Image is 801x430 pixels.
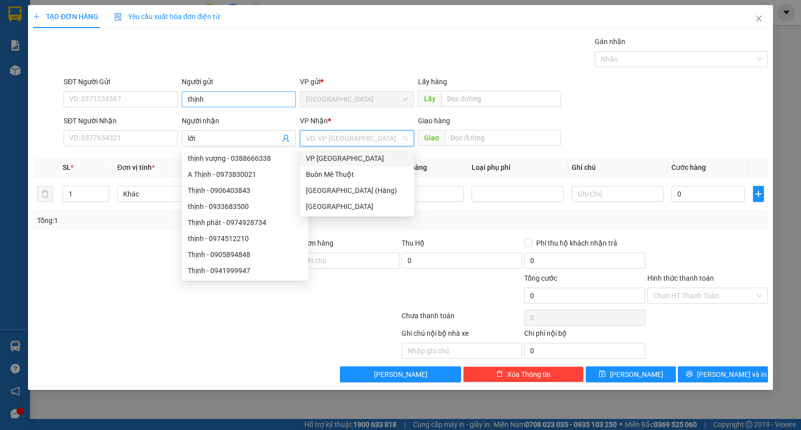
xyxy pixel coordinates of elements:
[418,78,447,86] span: Lấy hàng
[507,369,551,380] span: Xóa Thông tin
[402,328,522,343] div: Ghi chú nội bộ nhà xe
[123,186,203,201] span: Khác
[418,130,445,146] span: Giao
[418,91,441,107] span: Lấy
[402,343,522,359] input: Nhập ghi chú
[188,185,302,196] div: Thịnh - 0906403843
[306,92,408,107] span: Sài Gòn
[586,366,676,382] button: save[PERSON_NAME]
[37,186,53,202] button: delete
[117,163,155,171] span: Đơn vị tính
[441,91,562,107] input: Dọc đường
[753,186,764,202] button: plus
[114,13,220,21] span: Yêu cầu xuất hóa đơn điện tử
[300,150,414,166] div: VP Nha Trang
[279,253,399,269] input: Ghi chú đơn hàng
[678,366,768,382] button: printer[PERSON_NAME] và In
[745,5,773,33] button: Close
[182,115,296,126] div: Người nhận
[755,15,763,23] span: close
[63,163,71,171] span: SL
[182,182,308,198] div: Thịnh - 0906403843
[306,169,408,180] div: Buôn Mê Thuột
[182,198,308,214] div: thịnh - 0933683500
[188,233,302,244] div: thịnh - 0974512210
[532,238,621,249] span: Phí thu hộ khách nhận trả
[182,150,308,166] div: thịnh vượng - 0388666338
[400,310,523,328] div: Chưa thanh toán
[572,186,664,202] input: Ghi Chú
[697,369,767,380] span: [PERSON_NAME] và In
[188,153,302,164] div: thịnh vượng - 0388666338
[647,274,714,282] label: Hình thức thanh toán
[37,215,310,226] div: Tổng: 1
[188,249,302,260] div: Thịnh - 0905894848
[300,182,414,198] div: Đà Nẵng (Hàng)
[182,263,308,279] div: Thịnh - 0941999947
[188,265,302,276] div: Thịnh - 0941999947
[524,274,557,282] span: Tổng cước
[524,328,645,343] div: Chi phí nội bộ
[182,76,296,87] div: Người gửi
[599,370,606,378] span: save
[390,186,464,202] input: 0
[188,201,302,212] div: thịnh - 0933683500
[418,117,450,125] span: Giao hàng
[64,76,178,87] div: SĐT Người Gửi
[568,158,668,177] th: Ghi chú
[64,115,178,126] div: SĐT Người Nhận
[686,370,693,378] span: printer
[5,71,69,104] li: VP [GEOGRAPHIC_DATA]
[468,158,568,177] th: Loại phụ phí
[671,163,706,171] span: Cước hàng
[5,5,40,40] img: logo.jpg
[595,38,625,46] label: Gán nhãn
[182,214,308,231] div: Thịnh phát - 0974928734
[496,370,503,378] span: delete
[33,13,98,21] span: TẠO ĐƠN HÀNG
[374,369,428,380] span: [PERSON_NAME]
[182,247,308,263] div: Thịnh - 0905894848
[340,366,461,382] button: [PERSON_NAME]
[188,169,302,180] div: A Thịnh - 0973830021
[282,134,290,142] span: user-add
[300,198,414,214] div: Sài Gòn
[306,185,408,196] div: [GEOGRAPHIC_DATA] (Hàng)
[402,239,425,247] span: Thu Hộ
[300,117,328,125] span: VP Nhận
[182,231,308,247] div: thịnh - 0974512210
[5,5,145,59] li: [GEOGRAPHIC_DATA]
[182,166,308,182] div: A Thịnh - 0973830021
[188,217,302,228] div: Thịnh phát - 0974928734
[69,71,133,82] li: VP Buôn Mê Thuột
[114,13,122,21] img: icon
[463,366,584,382] button: deleteXóa Thông tin
[753,190,763,198] span: plus
[300,166,414,182] div: Buôn Mê Thuột
[610,369,663,380] span: [PERSON_NAME]
[300,76,414,87] div: VP gửi
[306,201,408,212] div: [GEOGRAPHIC_DATA]
[33,13,40,20] span: plus
[445,130,562,146] input: Dọc đường
[306,153,408,164] div: VP [GEOGRAPHIC_DATA]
